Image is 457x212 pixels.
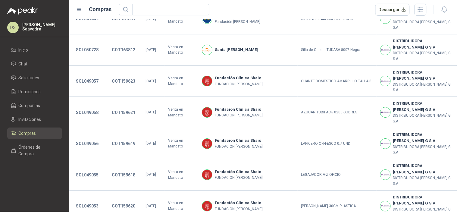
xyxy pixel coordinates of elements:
[393,82,453,93] p: DISTRIBUIDORA [PERSON_NAME] G S.A
[215,112,263,118] p: FUNDACION [PERSON_NAME]
[73,138,102,149] button: SOL049056
[7,100,62,111] a: Compañías
[146,204,156,208] span: [DATE]
[19,88,41,95] span: Remisiones
[393,175,453,187] p: DISTRIBUIDORA [PERSON_NAME] G S.A
[298,34,377,66] td: Silla de Oficina TUKASA 8007 Negra
[73,13,102,24] button: SOL049449
[7,58,62,70] a: Chat
[380,139,390,149] img: Company Logo
[298,159,377,191] td: LEGAJADOR A-Z OFICIO
[202,107,212,117] img: Company Logo
[7,128,62,139] a: Compras
[215,81,263,87] p: FUNDACION [PERSON_NAME]
[109,169,138,180] button: COT159618
[146,79,156,83] span: [DATE]
[393,144,453,156] p: DISTRIBUIDORA [PERSON_NAME] G S.A
[73,201,102,211] button: SOL049053
[393,69,453,82] b: DISTRIBUIDORA [PERSON_NAME] G S.A
[215,175,263,181] p: FUNDACION [PERSON_NAME]
[73,44,102,55] button: SOL050728
[165,128,198,160] td: Venta en Mandato
[19,130,36,137] span: Compras
[215,206,263,212] p: FUNDACION [PERSON_NAME]
[393,132,453,144] b: DISTRIBUIDORA [PERSON_NAME] G S.A
[19,102,40,109] span: Compañías
[215,169,263,175] b: Fundación Clínica Shaio
[202,201,212,211] img: Company Logo
[109,107,138,118] button: COT159621
[393,194,453,207] b: DISTRIBUIDORA [PERSON_NAME] G S.A
[19,61,28,67] span: Chat
[393,19,453,31] p: DISTRIBUIDORA [PERSON_NAME] G S.A
[146,172,156,177] span: [DATE]
[393,38,453,50] b: DISTRIBUIDORA [PERSON_NAME] G S.A
[19,47,28,53] span: Inicio
[393,100,453,113] b: DISTRIBUIDORA [PERSON_NAME] G S.A
[146,48,156,52] span: [DATE]
[380,45,390,55] img: Company Logo
[19,116,41,123] span: Invitaciones
[7,22,19,33] div: DS
[380,107,390,117] img: Company Logo
[109,76,138,87] button: COT159623
[146,141,156,146] span: [DATE]
[298,128,377,160] td: LAPICERO OFFI-ESCO 0.7 UND
[215,106,263,112] b: Fundación Clínica Shaio
[215,200,263,206] b: Fundación Clínica Shaio
[146,17,156,21] span: [DATE]
[380,201,390,211] img: Company Logo
[202,170,212,180] img: Company Logo
[393,50,453,62] p: DISTRIBUIDORA [PERSON_NAME] G S.A
[89,5,112,14] h1: Compras
[22,23,62,31] p: [PERSON_NAME] Saavedra
[73,76,102,87] button: SOL049057
[7,72,62,84] a: Solicitudes
[165,34,198,66] td: Venta en Mandato
[109,138,138,149] button: COT159619
[7,44,62,56] a: Inicio
[215,144,263,150] p: FUNDACION [PERSON_NAME]
[146,110,156,114] span: [DATE]
[7,86,62,97] a: Remisiones
[109,201,138,211] button: COT159620
[165,97,198,128] td: Venta en Mandato
[7,7,38,14] img: Logo peakr
[380,170,390,180] img: Company Logo
[298,97,377,128] td: AZUCAR TUBIPACK X200 SOBRES
[215,47,258,53] b: Santa [PERSON_NAME]
[298,66,377,97] td: GUANTE DOMESTICO AMARRILLO TALLA 8
[109,44,138,55] button: COT163812
[165,159,198,191] td: Venta en Mandato
[215,19,260,25] p: Fundación [PERSON_NAME]
[73,107,102,118] button: SOL049058
[380,76,390,86] img: Company Logo
[73,169,102,180] button: SOL049055
[7,141,62,160] a: Órdenes de Compra
[375,4,410,16] button: Descargar
[393,163,453,175] b: DISTRIBUIDORA [PERSON_NAME] G S.A
[109,13,138,24] button: COT161899
[202,45,212,55] img: Company Logo
[19,74,39,81] span: Solicitudes
[393,113,453,124] p: DISTRIBUIDORA [PERSON_NAME] G S.A
[165,66,198,97] td: Venta en Mandato
[215,75,263,81] b: Fundación Clínica Shaio
[202,139,212,149] img: Company Logo
[215,138,263,144] b: Fundación Clínica Shaio
[19,144,56,157] span: Órdenes de Compra
[7,114,62,125] a: Invitaciones
[202,76,212,86] img: Company Logo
